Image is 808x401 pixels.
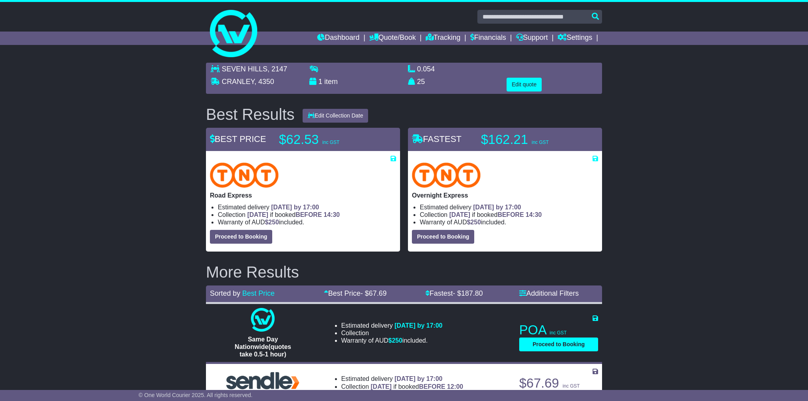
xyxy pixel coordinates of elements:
[369,32,416,45] a: Quote/Book
[412,134,462,144] span: FASTEST
[449,211,542,218] span: if booked
[470,32,506,45] a: Financials
[210,230,272,244] button: Proceed to Booking
[473,204,521,211] span: [DATE] by 17:00
[392,337,402,344] span: 250
[519,338,598,351] button: Proceed to Booking
[254,78,274,86] span: , 4350
[420,203,598,211] li: Estimated delivery
[412,230,474,244] button: Proceed to Booking
[265,219,279,226] span: $
[550,330,567,336] span: inc GST
[395,375,443,382] span: [DATE] by 17:00
[449,211,470,218] span: [DATE]
[210,162,279,188] img: TNT Domestic: Road Express
[296,211,322,218] span: BEFORE
[419,383,445,390] span: BEFORE
[218,211,396,218] li: Collection
[507,78,542,91] button: Edit quote
[426,32,460,45] a: Tracking
[222,78,254,86] span: CRANLEY
[271,204,319,211] span: [DATE] by 17:00
[267,65,287,73] span: , 2147
[447,383,463,390] span: 12:00
[247,211,268,218] span: [DATE]
[223,370,302,392] img: Sendle: Standard Domestic
[268,219,279,226] span: 250
[247,211,340,218] span: if booked
[417,78,425,86] span: 25
[412,162,481,188] img: TNT Domestic: Overnight Express
[371,383,463,390] span: if booked
[557,32,592,45] a: Settings
[420,211,598,218] li: Collection
[322,140,339,145] span: inc GST
[210,192,396,199] p: Road Express
[218,203,396,211] li: Estimated delivery
[222,65,267,73] span: SEVEN HILLS
[467,219,481,226] span: $
[563,383,580,389] span: inc GST
[425,289,483,297] a: Fastest- $187.80
[361,289,387,297] span: - $
[317,32,359,45] a: Dashboard
[498,211,524,218] span: BEFORE
[417,65,435,73] span: 0.054
[202,106,299,123] div: Best Results
[210,134,266,144] span: BEST PRICE
[461,289,483,297] span: 187.80
[341,375,463,382] li: Estimated delivery
[526,211,542,218] span: 14:30
[369,289,387,297] span: 67.69
[251,308,275,332] img: One World Courier: Same Day Nationwide(quotes take 0.5-1 hour)
[481,132,580,147] p: $162.21
[218,218,396,226] li: Warranty of AUD included.
[341,383,463,390] li: Collection
[303,109,368,123] button: Edit Collection Date
[519,289,579,297] a: Additional Filters
[519,322,598,338] p: POA
[453,289,483,297] span: - $
[519,375,598,391] p: $67.69
[341,322,443,329] li: Estimated delivery
[324,78,338,86] span: item
[412,192,598,199] p: Overnight Express
[388,337,402,344] span: $
[324,289,387,297] a: Best Price- $67.69
[531,140,548,145] span: inc GST
[138,392,252,398] span: © One World Courier 2025. All rights reserved.
[516,32,548,45] a: Support
[235,336,291,358] span: Same Day Nationwide(quotes take 0.5-1 hour)
[341,337,443,344] li: Warranty of AUD included.
[324,211,340,218] span: 14:30
[420,218,598,226] li: Warranty of AUD included.
[341,329,443,337] li: Collection
[318,78,322,86] span: 1
[210,289,240,297] span: Sorted by
[395,322,443,329] span: [DATE] by 17:00
[470,219,481,226] span: 250
[279,132,378,147] p: $62.53
[242,289,275,297] a: Best Price
[206,263,602,281] h2: More Results
[371,383,392,390] span: [DATE]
